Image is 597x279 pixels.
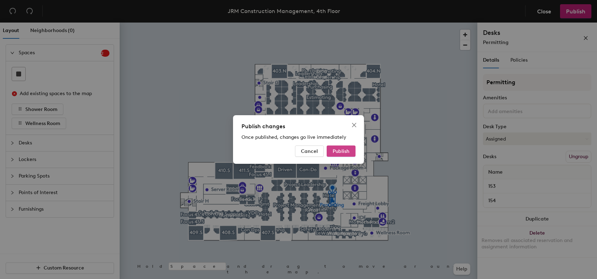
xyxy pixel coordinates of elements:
div: Publish changes [241,122,356,131]
button: Close [348,119,360,131]
span: Publish [333,148,350,154]
button: Publish [327,145,356,157]
span: Cancel [301,148,318,154]
span: Close [348,122,360,128]
span: Once published, changes go live immediately [241,134,346,140]
span: close [351,122,357,128]
button: Cancel [295,145,324,157]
